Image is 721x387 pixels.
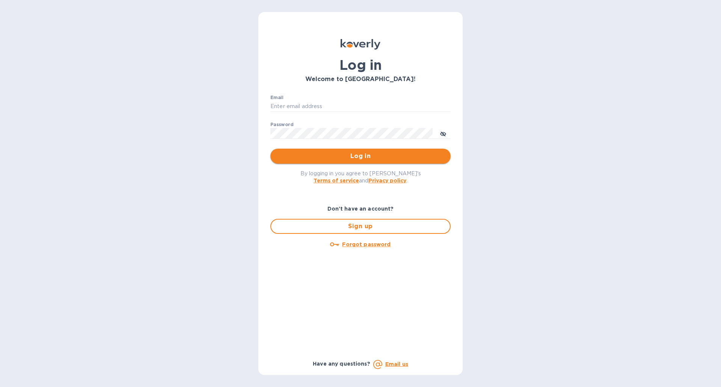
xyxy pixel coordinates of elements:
[270,122,293,127] label: Password
[277,222,444,231] span: Sign up
[276,152,445,161] span: Log in
[342,241,391,247] u: Forgot password
[270,57,451,73] h1: Log in
[368,178,406,184] a: Privacy policy
[313,361,370,367] b: Have any questions?
[341,39,380,50] img: Koverly
[300,170,421,184] span: By logging in you agree to [PERSON_NAME]'s and .
[314,178,359,184] a: Terms of service
[385,361,408,367] a: Email us
[270,76,451,83] h3: Welcome to [GEOGRAPHIC_DATA]!
[327,206,394,212] b: Don't have an account?
[270,149,451,164] button: Log in
[270,95,284,100] label: Email
[270,219,451,234] button: Sign up
[270,101,451,112] input: Enter email address
[436,126,451,141] button: toggle password visibility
